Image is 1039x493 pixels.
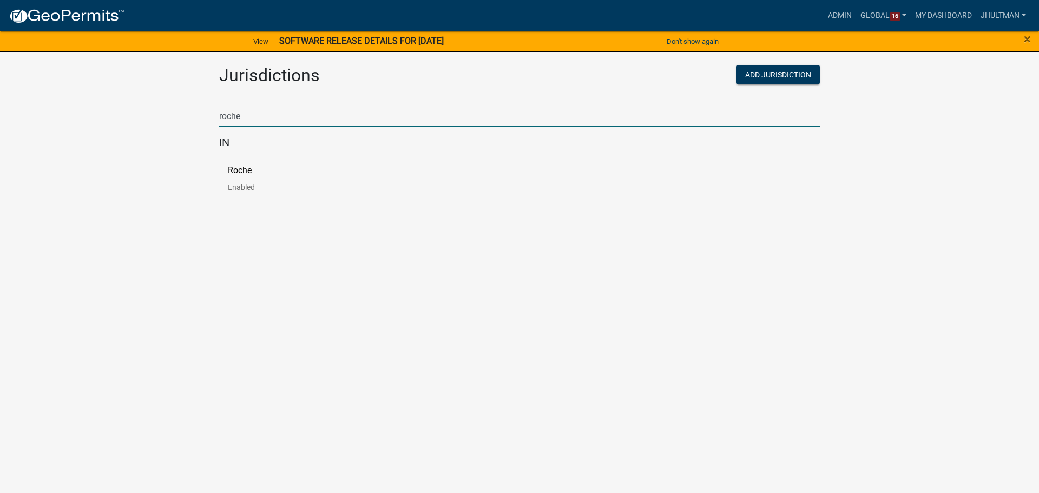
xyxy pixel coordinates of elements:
[662,32,723,50] button: Don't show again
[228,166,269,200] a: RocheEnabled
[856,5,911,26] a: Global16
[249,32,273,50] a: View
[228,166,252,175] p: Roche
[824,5,856,26] a: Admin
[890,12,900,21] span: 16
[1024,32,1031,45] button: Close
[219,65,511,86] h2: Jurisdictions
[976,5,1030,26] a: jhultman
[736,65,820,84] button: Add Jurisdiction
[219,136,820,149] h5: IN
[228,183,269,191] p: Enabled
[279,36,444,46] strong: SOFTWARE RELEASE DETAILS FOR [DATE]
[911,5,976,26] a: My Dashboard
[1024,31,1031,47] span: ×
